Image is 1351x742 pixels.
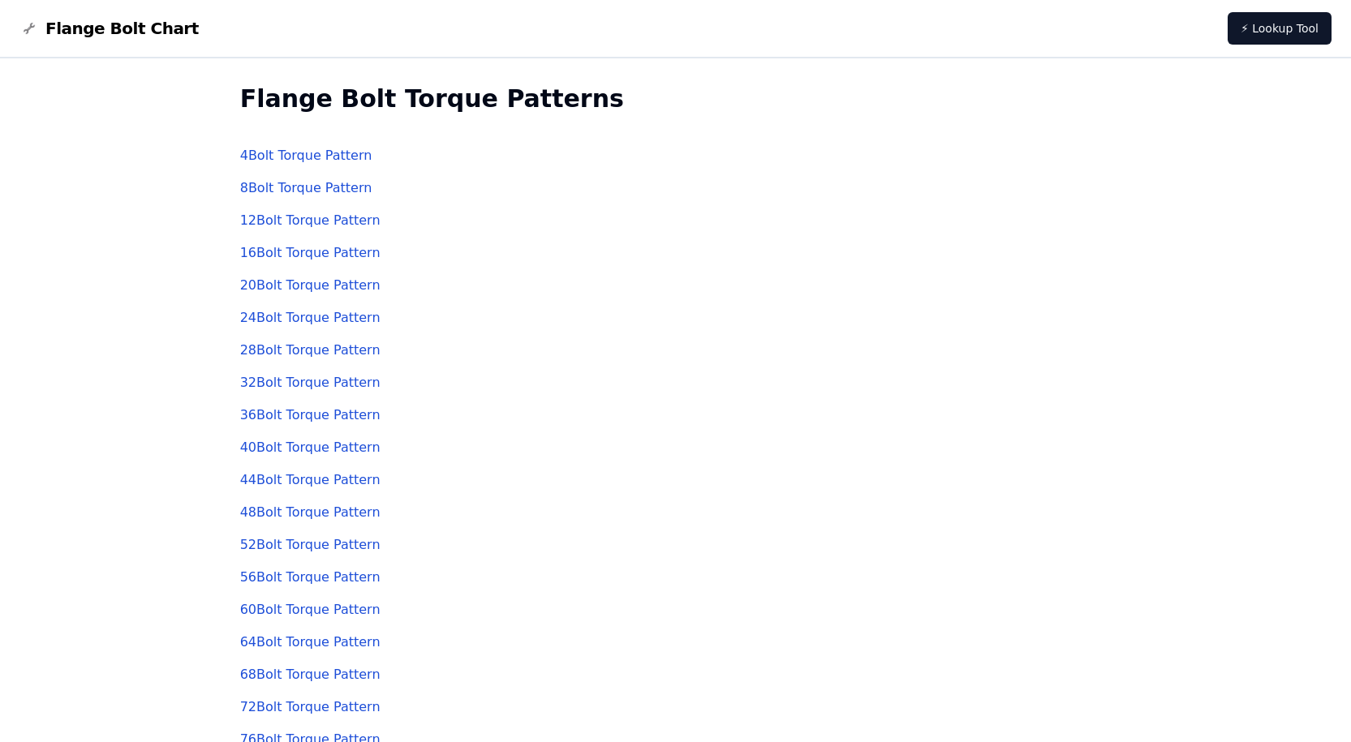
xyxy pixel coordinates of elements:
[240,699,381,714] a: 72Bolt Torque Pattern
[1228,12,1332,45] a: ⚡ Lookup Tool
[240,375,381,390] a: 32Bolt Torque Pattern
[19,17,199,40] a: Flange Bolt Chart LogoFlange Bolt Chart
[240,440,381,455] a: 40Bolt Torque Pattern
[240,342,381,358] a: 28Bolt Torque Pattern
[240,180,372,195] a: 8Bolt Torque Pattern
[19,19,39,38] img: Flange Bolt Chart Logo
[240,245,381,260] a: 16Bolt Torque Pattern
[240,569,381,585] a: 56Bolt Torque Pattern
[240,602,381,617] a: 60Bolt Torque Pattern
[240,504,381,520] a: 48Bolt Torque Pattern
[240,148,372,163] a: 4Bolt Torque Pattern
[240,310,381,325] a: 24Bolt Torque Pattern
[240,277,381,293] a: 20Bolt Torque Pattern
[240,537,381,552] a: 52Bolt Torque Pattern
[240,212,381,228] a: 12Bolt Torque Pattern
[240,667,381,682] a: 68Bolt Torque Pattern
[240,634,381,650] a: 64Bolt Torque Pattern
[45,17,199,40] span: Flange Bolt Chart
[240,84,1112,114] h2: Flange Bolt Torque Patterns
[240,407,381,422] a: 36Bolt Torque Pattern
[240,472,381,487] a: 44Bolt Torque Pattern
